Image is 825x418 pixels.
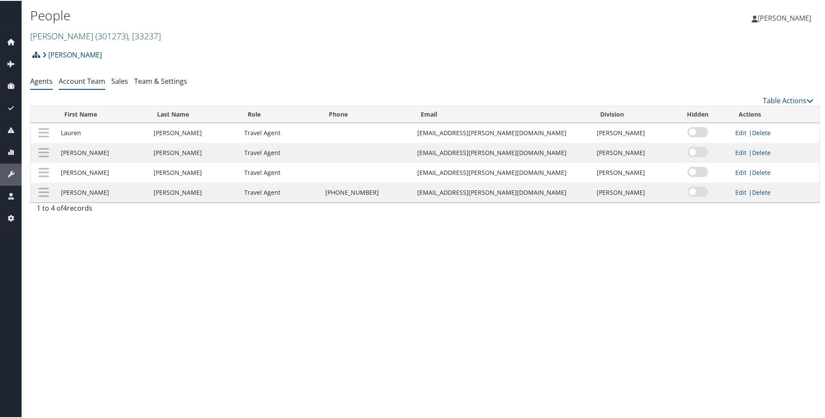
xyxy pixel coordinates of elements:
a: Edit [735,128,746,136]
a: [PERSON_NAME] [30,29,161,41]
td: [PERSON_NAME] [149,142,240,162]
a: Delete [752,128,771,136]
a: Table Actions [763,95,813,104]
span: 4 [63,203,67,212]
td: Travel Agent [240,182,321,202]
td: | [731,162,819,182]
th: Division [592,105,664,122]
div: 1 to 4 of records [37,202,221,217]
td: [PERSON_NAME] [592,162,664,182]
td: Lauren [57,122,149,142]
a: Delete [752,168,771,176]
th: Role [240,105,321,122]
td: [PERSON_NAME] [149,162,240,182]
a: Agents [30,76,53,85]
td: [PERSON_NAME] [592,122,664,142]
a: Team & Settings [134,76,187,85]
span: , [ 33237 ] [128,29,161,41]
td: [PERSON_NAME] [57,142,149,162]
a: Delete [752,148,771,156]
td: [PERSON_NAME] [149,182,240,202]
a: [PERSON_NAME] [42,45,102,63]
a: Edit [735,148,746,156]
th: Last Name [149,105,240,122]
td: [EMAIL_ADDRESS][PERSON_NAME][DOMAIN_NAME] [413,142,592,162]
td: [PERSON_NAME] [57,182,149,202]
td: | [731,182,819,202]
a: Edit [735,168,746,176]
td: [EMAIL_ADDRESS][PERSON_NAME][DOMAIN_NAME] [413,122,592,142]
td: | [731,122,819,142]
td: [PERSON_NAME] [592,142,664,162]
a: Sales [111,76,128,85]
span: ( 301273 ) [95,29,128,41]
td: [EMAIL_ADDRESS][PERSON_NAME][DOMAIN_NAME] [413,182,592,202]
td: Travel Agent [240,162,321,182]
td: [PERSON_NAME] [149,122,240,142]
td: [PERSON_NAME] [57,162,149,182]
h1: People [30,6,557,24]
span: [PERSON_NAME] [758,13,811,22]
a: Account Team [59,76,105,85]
td: [EMAIL_ADDRESS][PERSON_NAME][DOMAIN_NAME] [413,162,592,182]
td: | [731,142,819,162]
td: Travel Agent [240,122,321,142]
th: First Name [57,105,149,122]
th: Actions [731,105,819,122]
a: [PERSON_NAME] [752,4,820,30]
td: [PERSON_NAME] [592,182,664,202]
td: [PHONE_NUMBER] [321,182,413,202]
th: Phone [321,105,413,122]
a: Edit [735,187,746,196]
td: Travel Agent [240,142,321,162]
a: Delete [752,187,771,196]
th: : activate to sort column descending [31,105,57,122]
th: Email [413,105,592,122]
th: Hidden [664,105,731,122]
